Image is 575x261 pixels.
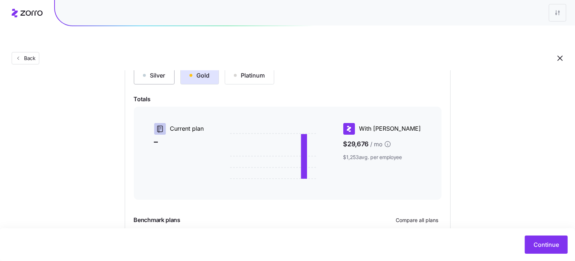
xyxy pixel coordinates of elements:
span: Compare all plans [396,217,439,224]
span: Back [21,55,36,62]
button: Continue [525,236,568,254]
span: Totals [134,95,442,104]
span: $29,676 [343,138,421,151]
div: With [PERSON_NAME] [343,123,421,135]
span: Benchmark plans [134,215,180,225]
span: – [154,138,204,146]
span: $1,253 avg. per employee [343,154,421,161]
span: Continue [534,240,559,249]
button: Platinum [225,66,274,84]
div: Silver [143,71,165,80]
div: Current plan [154,123,204,135]
button: Compare all plans [393,214,442,226]
span: / mo [370,140,383,149]
div: Platinum [234,71,265,80]
div: Gold [189,71,210,80]
button: Silver [134,66,175,84]
button: Back [12,52,39,64]
button: Gold [180,66,219,84]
